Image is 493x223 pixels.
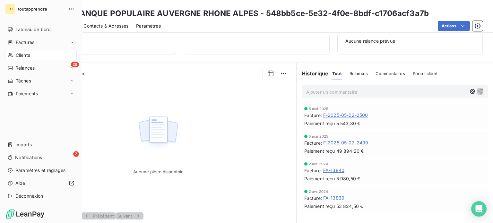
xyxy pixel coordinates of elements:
[304,175,335,182] span: Paiement reçu
[116,212,143,219] button: Suivant
[5,178,77,188] a: Aide
[304,140,322,146] span: Facture :
[332,71,342,76] span: Tout
[323,112,368,118] span: F-2025-05-02-2500
[56,8,429,19] h3: CSE BANQUE POPULAIRE AUVERGNE RHONE ALPES - 548bb5ce-5e32-4f0e-8bdf-c1706acf3a7b
[471,201,487,217] div: Open Intercom Messenger
[133,169,184,174] span: Aucune pièce disponible
[138,113,179,153] img: Empty state
[309,107,329,111] span: 5 mai 2025
[15,167,65,174] span: Paramètres et réglages
[15,193,43,199] span: Déconnexion
[5,50,77,60] a: Clients
[304,112,322,119] span: Facture :
[5,76,77,86] a: Tâches
[336,120,360,127] span: 5 543,80 €
[304,195,322,202] span: Facture :
[297,70,329,77] h6: Historique
[323,167,344,174] span: FA-13840
[5,37,77,47] a: Factures
[345,38,475,44] span: Aucune relance prévue
[15,180,25,186] span: Aide
[304,203,335,210] span: Paiement reçu
[336,203,363,210] span: 53 824,50 €
[15,154,42,161] span: Notifications
[5,89,77,99] a: Paiements
[309,190,328,193] span: 2 avr. 2024
[304,120,335,127] span: Paiement reçu
[16,78,31,84] span: Tâches
[304,167,322,174] span: Facture :
[16,39,34,46] span: Factures
[15,142,32,148] span: Imports
[5,165,77,176] a: Paramètres et réglages
[309,162,328,166] span: 2 avr. 2024
[71,62,79,67] span: 26
[18,6,64,12] span: toutapprendre
[5,4,15,14] div: TO
[376,71,405,76] span: Commentaires
[5,63,77,73] a: 26Relances
[413,71,437,76] span: Portail client
[16,52,30,58] span: Clients
[323,140,368,146] span: F-2025-05-02-2499
[15,26,51,33] span: Tableau de bord
[350,71,368,76] span: Relances
[73,151,79,157] span: 2
[5,140,77,150] a: Imports
[82,212,116,219] button: Précédent
[83,23,128,29] span: Contacts & Adresses
[323,195,344,201] span: FA-13839
[5,24,77,35] a: Tableau de bord
[15,65,35,71] span: Relances
[16,90,38,97] span: Paiements
[309,134,329,138] span: 5 mai 2025
[304,148,335,154] span: Paiement reçu
[438,21,470,31] button: Actions
[336,148,364,154] span: 49 894,20 €
[136,23,161,29] span: Paramètres
[336,176,360,182] span: 5 980,50 €
[5,209,45,219] img: Logo LeanPay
